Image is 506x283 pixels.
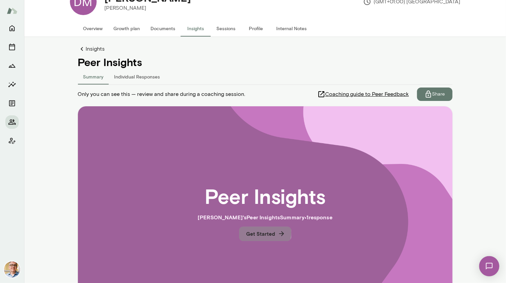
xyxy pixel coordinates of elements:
[198,214,305,220] span: [PERSON_NAME] 's Peer Insights Summary
[145,20,181,37] button: Documents
[78,20,108,37] button: Overview
[5,78,19,91] button: Insights
[108,20,145,37] button: Growth plan
[211,20,241,37] button: Sessions
[325,90,409,98] span: Coaching guide to Peer Feedback
[417,88,452,101] button: Share
[78,45,452,53] a: Insights
[305,214,332,220] span: • 1 response
[432,91,445,98] p: Share
[78,56,452,68] h4: Peer Insights
[5,21,19,35] button: Home
[181,20,211,37] button: Insights
[5,97,19,110] button: Documents
[317,88,417,101] a: Coaching guide to Peer Feedback
[78,68,452,84] div: responses-tab
[78,90,245,98] span: Only you can see this — review and share during a coaching session.
[5,134,19,148] button: Client app
[5,59,19,72] button: Growth Plan
[78,68,109,84] button: Summary
[241,20,271,37] button: Profile
[205,184,325,208] h2: Peer Insights
[109,68,166,84] button: Individual Responses
[4,262,20,278] img: Scott Bowie
[271,20,312,37] button: Internal Notes
[5,40,19,54] button: Sessions
[239,227,291,241] button: Get Started
[7,4,17,17] img: Mento
[105,4,191,12] p: [PERSON_NAME]
[5,115,19,129] button: Members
